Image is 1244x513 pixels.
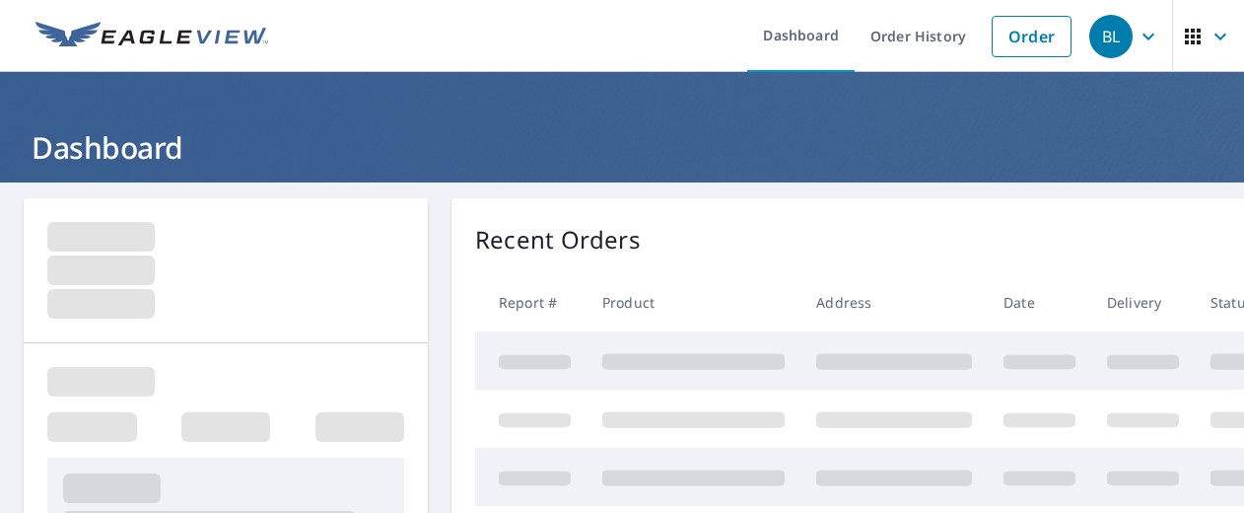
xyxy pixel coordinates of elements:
img: EV Logo [35,22,268,51]
th: Product [587,273,800,331]
p: Recent Orders [475,222,641,257]
div: BL [1089,15,1133,58]
a: Order [992,16,1071,57]
h1: Dashboard [24,127,1220,168]
th: Address [800,273,988,331]
th: Date [988,273,1091,331]
th: Delivery [1091,273,1195,331]
th: Report # [475,273,587,331]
